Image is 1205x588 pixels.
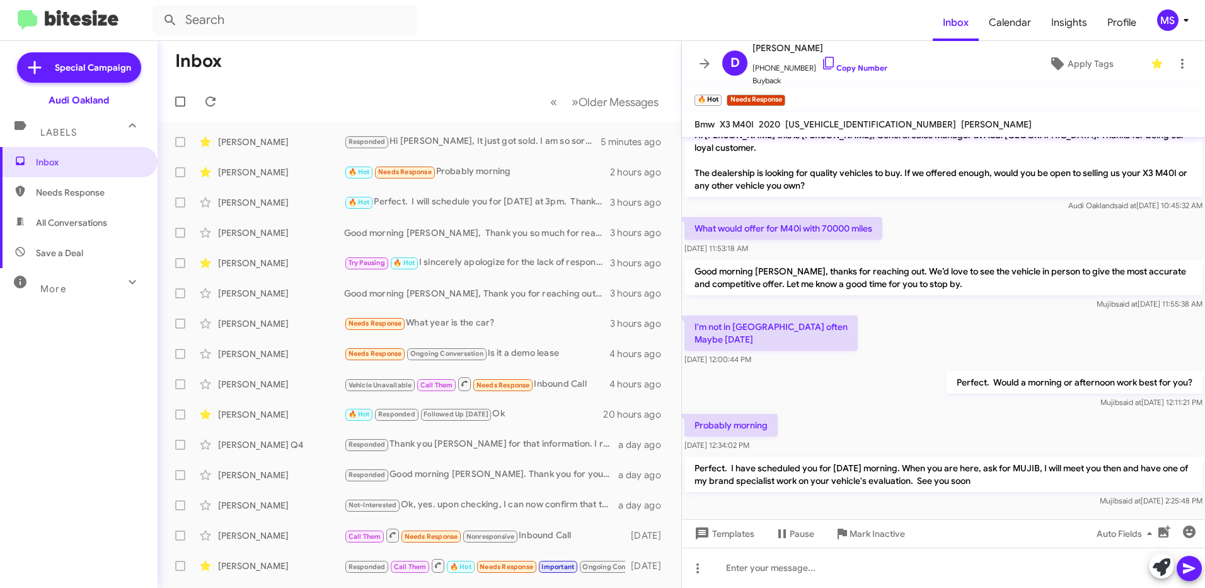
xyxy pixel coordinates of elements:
[821,63,887,73] a: Copy Number
[730,53,740,73] span: D
[824,522,915,545] button: Mark Inactive
[349,532,381,541] span: Call Them
[692,522,754,545] span: Templates
[785,119,956,130] span: [US_VEHICLE_IDENTIFICATION_NUMBER]
[684,440,749,450] span: [DATE] 12:34:02 PM
[541,563,574,571] span: Important
[684,244,748,253] span: [DATE] 11:53:18 AM
[625,529,671,542] div: [DATE]
[344,165,610,179] div: Probably morning
[543,89,565,115] button: Previous
[609,348,671,360] div: 4 hours ago
[466,532,515,541] span: Nonresponsive
[610,196,671,209] div: 3 hours ago
[1087,522,1167,545] button: Auto Fields
[618,438,671,451] div: a day ago
[17,52,141,83] a: Special Campaign
[1097,522,1157,545] span: Auto Fields
[1119,496,1141,505] span: said at
[40,127,77,138] span: Labels
[218,560,344,572] div: [PERSON_NAME]
[344,376,609,392] div: Inbound Call
[979,4,1041,41] a: Calendar
[344,346,609,361] div: Is it a demo lease
[344,316,610,331] div: What year is the car?
[49,94,109,107] div: Audi Oakland
[1116,299,1138,309] span: said at
[727,95,785,106] small: Needs Response
[36,186,143,199] span: Needs Response
[684,260,1202,295] p: Good morning [PERSON_NAME], thanks for reaching out. We’d love to see the vehicle in person to gi...
[684,124,1202,197] p: Hi [PERSON_NAME] this is [PERSON_NAME], General Sales Manager at Audi [GEOGRAPHIC_DATA]. Thanks f...
[695,95,722,106] small: 🔥 Hot
[40,283,66,295] span: More
[752,74,887,87] span: Buyback
[218,378,344,391] div: [PERSON_NAME]
[349,198,370,206] span: 🔥 Hot
[610,226,671,239] div: 3 hours ago
[1146,9,1191,31] button: MS
[218,348,344,360] div: [PERSON_NAME]
[218,196,344,209] div: [PERSON_NAME]
[344,287,610,300] div: Good morning [PERSON_NAME], Thank you for reaching out. No we have not received the pictures or m...
[218,469,344,481] div: [PERSON_NAME]
[618,499,671,512] div: a day ago
[218,529,344,542] div: [PERSON_NAME]
[344,256,610,270] div: I sincerely apologize for the lack of response. I’ve asked my Brand Specialist, [PERSON_NAME], to...
[720,119,754,130] span: X3 M40I
[601,136,671,148] div: 5 minutes ago
[218,408,344,421] div: [PERSON_NAME]
[625,560,671,572] div: [DATE]
[349,440,386,449] span: Responded
[684,315,858,351] p: I'm not in [GEOGRAPHIC_DATA] often Maybe [DATE]
[450,563,471,571] span: 🔥 Hot
[55,61,131,74] span: Special Campaign
[394,563,427,571] span: Call Them
[684,414,778,437] p: Probably morning
[378,168,432,176] span: Needs Response
[550,94,557,110] span: «
[218,499,344,512] div: [PERSON_NAME]
[1068,52,1114,75] span: Apply Tags
[218,226,344,239] div: [PERSON_NAME]
[344,498,618,512] div: Ok, yes. upon checking, I can now confirm that the vehicle of your interest is sold to another cu...
[752,56,887,74] span: [PHONE_NUMBER]
[153,5,417,35] input: Search
[344,437,618,452] div: Thank you [PERSON_NAME] for that information. I really appreciate it. Let me know if there is any...
[1097,4,1146,41] a: Profile
[344,558,625,573] div: The vehicle has 20,000 miles and is in good condition. There is one little door ding. Could you g...
[1114,201,1136,210] span: said at
[480,563,533,571] span: Needs Response
[752,40,887,56] span: [PERSON_NAME]
[764,522,824,545] button: Pause
[564,89,666,115] button: Next
[476,381,530,389] span: Needs Response
[349,168,370,176] span: 🔥 Hot
[420,381,453,389] span: Call Them
[344,134,601,149] div: Hi [PERSON_NAME], It just got sold. I am so sorry for the inconvenience. A customer drove all the...
[344,467,618,482] div: Good morning [PERSON_NAME]. Thank you for your question. We would like you to bring your vehicle ...
[1097,299,1202,309] span: Mujib [DATE] 11:55:38 AM
[344,226,610,239] div: Good morning [PERSON_NAME], Thank you so much for reaching out and your interest in our Q6s. Rest...
[349,471,386,479] span: Responded
[1100,496,1202,505] span: Mujib [DATE] 2:25:48 PM
[610,317,671,330] div: 3 hours ago
[695,119,715,130] span: Bmw
[349,381,412,389] span: Vehicle Unavailable
[218,257,344,269] div: [PERSON_NAME]
[850,522,905,545] span: Mark Inactive
[1068,201,1202,210] span: Audi Oakland [DATE] 10:45:32 AM
[933,4,979,41] a: Inbox
[603,408,671,421] div: 20 hours ago
[961,119,1032,130] span: [PERSON_NAME]
[1041,4,1097,41] a: Insights
[36,247,83,259] span: Save a Deal
[393,259,415,267] span: 🔥 Hot
[349,563,386,571] span: Responded
[684,217,882,240] p: What would offer for M40i with 70000 miles
[218,166,344,179] div: [PERSON_NAME]
[218,317,344,330] div: [PERSON_NAME]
